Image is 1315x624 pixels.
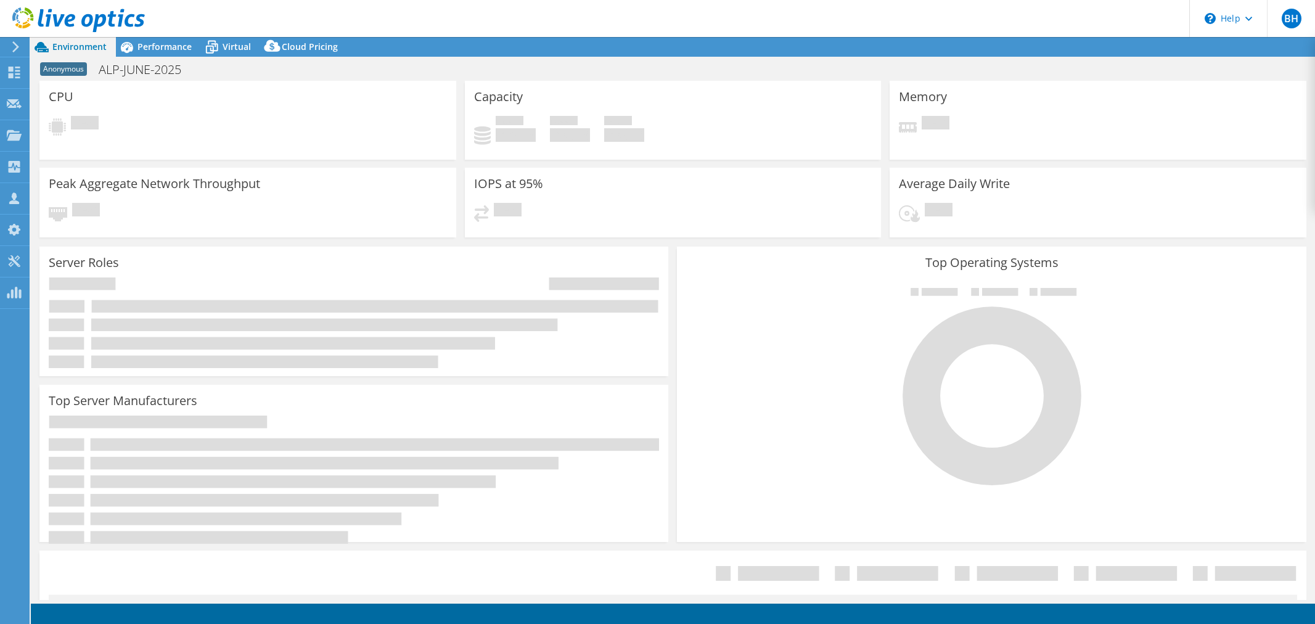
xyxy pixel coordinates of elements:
h3: Top Server Manufacturers [49,394,197,408]
span: Anonymous [40,62,87,76]
span: Pending [72,203,100,220]
svg: \n [1205,13,1216,24]
h4: 0 GiB [496,128,536,142]
span: BH [1282,9,1301,28]
span: Performance [137,41,192,52]
span: Environment [52,41,107,52]
h3: CPU [49,90,73,104]
h3: Capacity [474,90,523,104]
h3: Average Daily Write [899,177,1010,191]
span: Used [496,116,523,128]
span: Virtual [223,41,251,52]
h3: Memory [899,90,947,104]
span: Pending [922,116,949,133]
span: Free [550,116,578,128]
span: Total [604,116,632,128]
span: Pending [925,203,952,220]
h3: Server Roles [49,256,119,269]
h4: 0 GiB [604,128,644,142]
h3: IOPS at 95% [474,177,543,191]
h4: 0 GiB [550,128,590,142]
h3: Peak Aggregate Network Throughput [49,177,260,191]
h3: Top Operating Systems [686,256,1297,269]
h1: ALP-JUNE-2025 [93,63,200,76]
span: Pending [494,203,522,220]
span: Cloud Pricing [282,41,338,52]
span: Pending [71,116,99,133]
